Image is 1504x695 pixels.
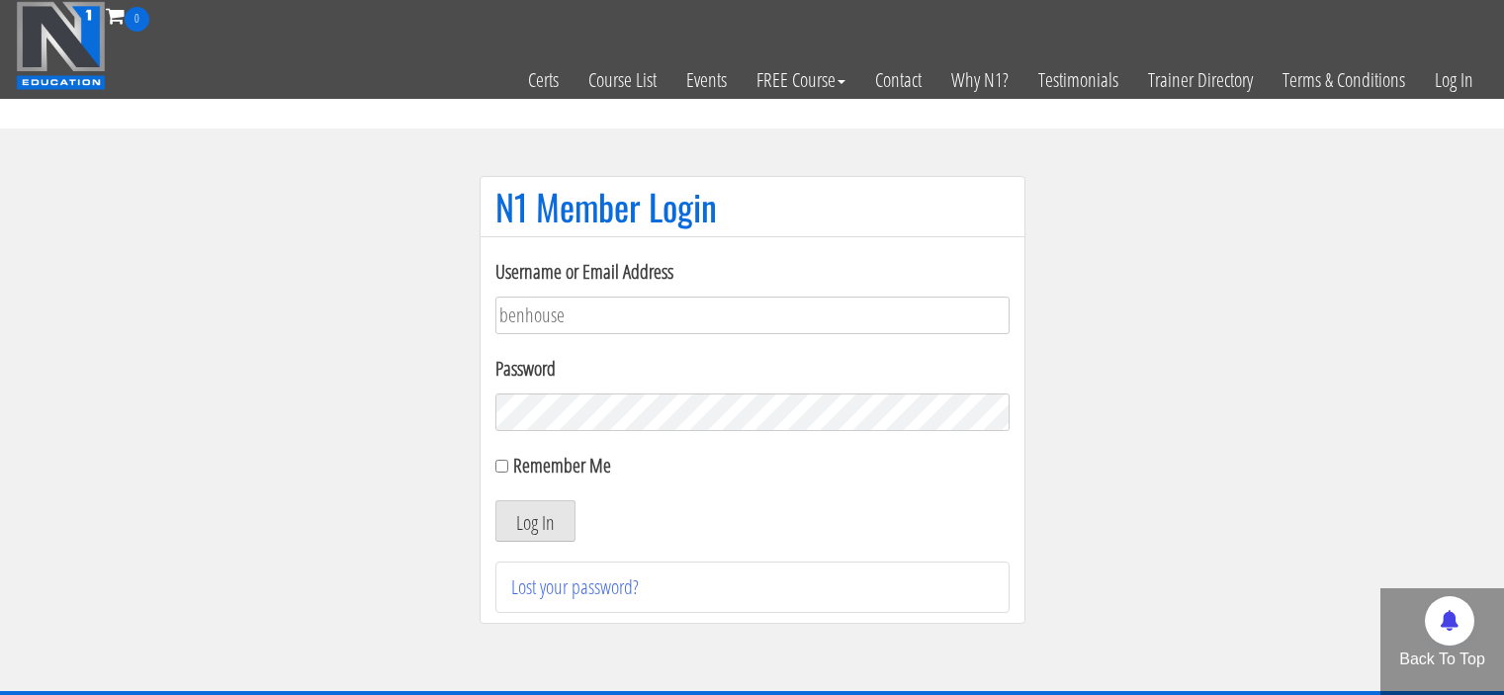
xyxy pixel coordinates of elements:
a: Why N1? [936,32,1023,129]
a: Contact [860,32,936,129]
a: FREE Course [742,32,860,129]
a: Certs [513,32,574,129]
img: n1-education [16,1,106,90]
a: Testimonials [1023,32,1133,129]
label: Password [495,354,1010,384]
a: 0 [106,2,149,29]
label: Remember Me [513,452,611,478]
h1: N1 Member Login [495,187,1010,226]
a: Terms & Conditions [1268,32,1420,129]
a: Events [671,32,742,129]
span: 0 [125,7,149,32]
a: Log In [1420,32,1488,129]
label: Username or Email Address [495,257,1010,287]
button: Log In [495,500,575,542]
a: Course List [574,32,671,129]
a: Lost your password? [511,573,639,600]
a: Trainer Directory [1133,32,1268,129]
